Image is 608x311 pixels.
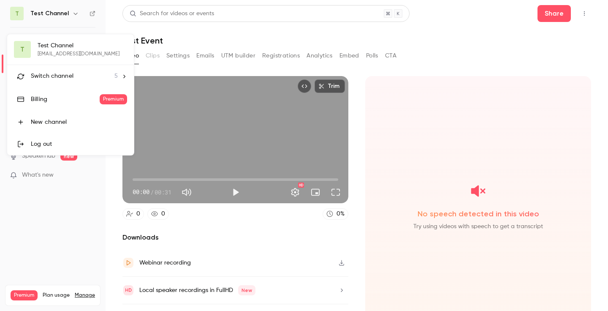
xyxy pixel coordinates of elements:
[31,72,73,81] span: Switch channel
[31,95,100,104] div: Billing
[31,118,127,126] div: New channel
[31,140,127,148] div: Log out
[100,94,127,104] span: Premium
[114,72,118,81] span: 5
